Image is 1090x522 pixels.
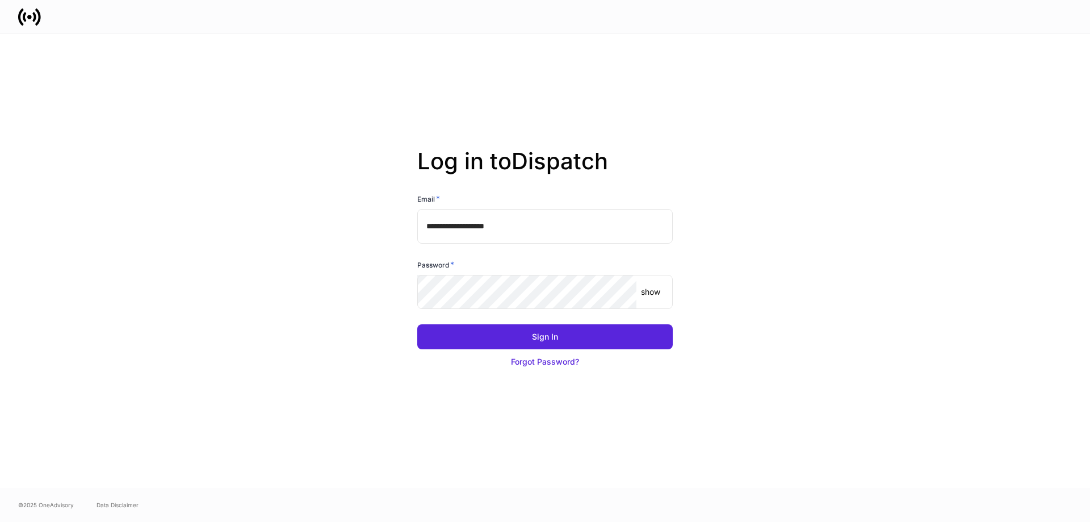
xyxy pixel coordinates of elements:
p: show [641,286,660,298]
h6: Password [417,259,454,270]
button: Forgot Password? [417,349,673,374]
div: Forgot Password? [511,356,579,368]
div: Sign In [532,331,558,343]
span: © 2025 OneAdvisory [18,500,74,510]
button: Sign In [417,324,673,349]
a: Data Disclaimer [97,500,139,510]
h2: Log in to Dispatch [417,148,673,193]
h6: Email [417,193,440,204]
